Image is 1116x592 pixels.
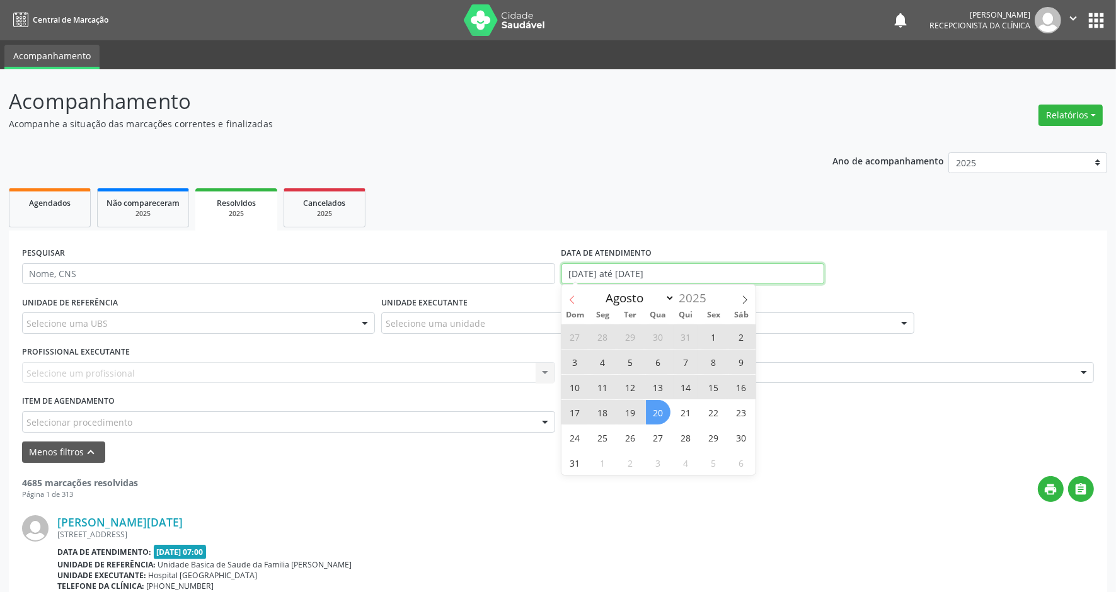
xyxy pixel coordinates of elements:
[57,559,156,570] b: Unidade de referência:
[674,425,698,450] span: Agosto 28, 2025
[646,375,670,399] span: Agosto 13, 2025
[561,263,825,285] input: Selecione um intervalo
[29,198,71,208] span: Agendados
[700,311,728,319] span: Sex
[674,324,698,349] span: Julho 31, 2025
[22,515,49,542] img: img
[618,324,643,349] span: Julho 29, 2025
[701,450,726,475] span: Setembro 5, 2025
[22,244,65,263] label: PESQUISAR
[57,515,183,529] a: [PERSON_NAME][DATE]
[646,324,670,349] span: Julho 30, 2025
[701,400,726,424] span: Agosto 22, 2025
[381,293,468,312] label: UNIDADE EXECUTANTE
[729,425,754,450] span: Agosto 30, 2025
[590,450,615,475] span: Setembro 1, 2025
[561,311,589,319] span: Dom
[618,375,643,399] span: Agosto 12, 2025
[701,324,726,349] span: Agosto 1, 2025
[646,425,670,450] span: Agosto 27, 2025
[149,570,258,581] span: Hospital [GEOGRAPHIC_DATA]
[645,311,672,319] span: Qua
[729,400,754,424] span: Agosto 23, 2025
[1035,7,1061,33] img: img
[293,209,356,219] div: 2025
[929,20,1030,31] span: Recepcionista da clínica
[106,198,180,208] span: Não compareceram
[563,425,587,450] span: Agosto 24, 2025
[646,450,670,475] span: Setembro 3, 2025
[590,350,615,374] span: Agosto 4, 2025
[1066,11,1080,25] i: 
[701,350,726,374] span: Agosto 8, 2025
[57,529,1094,540] div: [STREET_ADDRESS]
[4,45,100,69] a: Acompanhamento
[1085,9,1107,31] button: apps
[22,263,555,285] input: Nome, CNS
[832,152,944,168] p: Ano de acompanhamento
[618,425,643,450] span: Agosto 26, 2025
[9,9,108,30] a: Central de Marcação
[701,425,726,450] span: Agosto 29, 2025
[204,209,268,219] div: 2025
[646,350,670,374] span: Agosto 6, 2025
[672,311,700,319] span: Qui
[563,350,587,374] span: Agosto 3, 2025
[729,324,754,349] span: Agosto 2, 2025
[22,477,138,489] strong: 4685 marcações resolvidas
[563,375,587,399] span: Agosto 10, 2025
[729,375,754,399] span: Agosto 16, 2025
[1038,105,1103,126] button: Relatórios
[57,581,144,591] b: Telefone da clínica:
[674,450,698,475] span: Setembro 4, 2025
[728,311,756,319] span: Sáb
[674,350,698,374] span: Agosto 7, 2025
[57,570,146,581] b: Unidade executante:
[674,375,698,399] span: Agosto 14, 2025
[563,400,587,424] span: Agosto 17, 2025
[563,450,587,475] span: Agosto 31, 2025
[386,317,485,330] span: Selecione uma unidade
[304,198,346,208] span: Cancelados
[217,198,256,208] span: Resolvidos
[1074,482,1088,496] i: 
[892,11,909,29] button: notifications
[22,343,130,362] label: PROFISSIONAL EXECUTANTE
[729,350,754,374] span: Agosto 9, 2025
[646,400,670,424] span: Agosto 20, 2025
[57,547,151,557] b: Data de atendimento:
[561,244,652,263] label: DATA DE ATENDIMENTO
[600,289,676,307] select: Month
[22,441,105,464] button: Menos filtroskeyboard_arrow_up
[590,400,615,424] span: Agosto 18, 2025
[618,450,643,475] span: Setembro 2, 2025
[22,392,115,411] label: Item de agendamento
[158,559,352,570] span: Unidade Basica de Saude da Familia [PERSON_NAME]
[674,400,698,424] span: Agosto 21, 2025
[590,324,615,349] span: Julho 28, 2025
[563,324,587,349] span: Julho 27, 2025
[147,581,214,591] span: [PHONE_NUMBER]
[701,375,726,399] span: Agosto 15, 2025
[22,293,118,312] label: UNIDADE DE REFERÊNCIA
[1061,7,1085,33] button: 
[617,311,645,319] span: Ter
[9,86,778,117] p: Acompanhamento
[618,350,643,374] span: Agosto 5, 2025
[590,425,615,450] span: Agosto 25, 2025
[618,400,643,424] span: Agosto 19, 2025
[590,375,615,399] span: Agosto 11, 2025
[929,9,1030,20] div: [PERSON_NAME]
[26,317,108,330] span: Selecione uma UBS
[589,311,617,319] span: Seg
[154,545,207,559] span: [DATE] 07:00
[33,14,108,25] span: Central de Marcação
[1068,476,1094,502] button: 
[22,489,138,500] div: Página 1 de 313
[1038,476,1064,502] button: print
[729,450,754,475] span: Setembro 6, 2025
[1044,482,1058,496] i: print
[9,117,778,130] p: Acompanhe a situação das marcações correntes e finalizadas
[84,445,98,459] i: keyboard_arrow_up
[26,416,132,429] span: Selecionar procedimento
